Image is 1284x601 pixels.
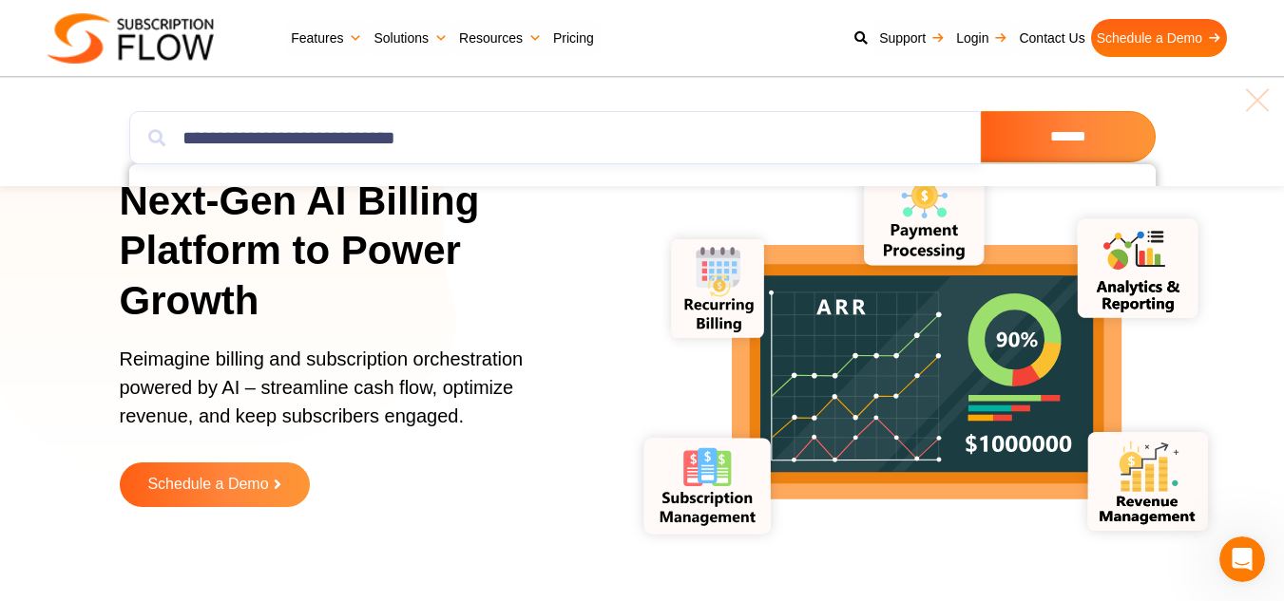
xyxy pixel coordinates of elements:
[160,186,668,202] a: Upgrading Subscription Box Fulfillment with SubscriptionFlow + ShipStation
[120,345,569,449] p: Reimagine billing and subscription orchestration powered by AI – streamline cash flow, optimize r...
[1013,19,1090,57] a: Contact Us
[147,477,268,493] span: Schedule a Demo
[950,19,1013,57] a: Login
[120,177,593,327] h1: Next-Gen AI Billing Platform to Power Growth
[368,19,453,57] a: Solutions
[1219,536,1265,582] iframe: Intercom live chat
[547,19,600,57] a: Pricing
[48,13,214,64] img: Subscriptionflow
[1091,19,1227,57] a: Schedule a Demo
[285,19,368,57] a: Features
[873,19,950,57] a: Support
[453,19,547,57] a: Resources
[120,462,310,507] a: Schedule a Demo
